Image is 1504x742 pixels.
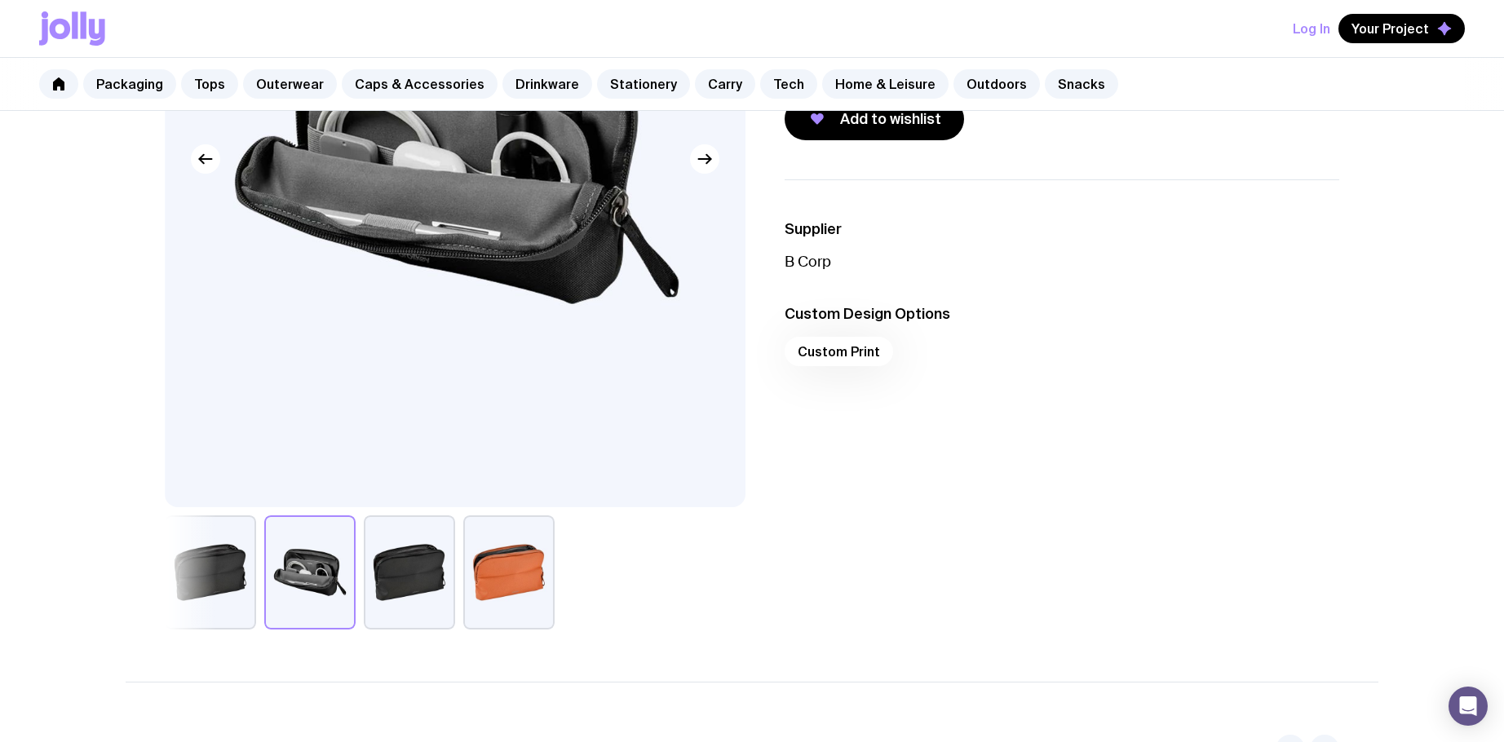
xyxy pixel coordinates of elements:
a: Caps & Accessories [342,69,498,99]
a: Tech [760,69,817,99]
div: Open Intercom Messenger [1449,687,1488,726]
p: B Corp [785,252,1339,272]
button: Your Project [1338,14,1465,43]
a: Outdoors [953,69,1040,99]
h3: Custom Design Options [785,304,1339,324]
button: Log In [1293,14,1330,43]
button: Add to wishlist [785,98,964,140]
a: Stationery [597,69,690,99]
a: Outerwear [243,69,337,99]
a: Tops [181,69,238,99]
a: Packaging [83,69,176,99]
span: Your Project [1351,20,1429,37]
a: Snacks [1045,69,1118,99]
a: Carry [695,69,755,99]
a: Home & Leisure [822,69,949,99]
span: Add to wishlist [840,109,941,129]
h3: Supplier [785,219,1339,239]
a: Drinkware [502,69,592,99]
